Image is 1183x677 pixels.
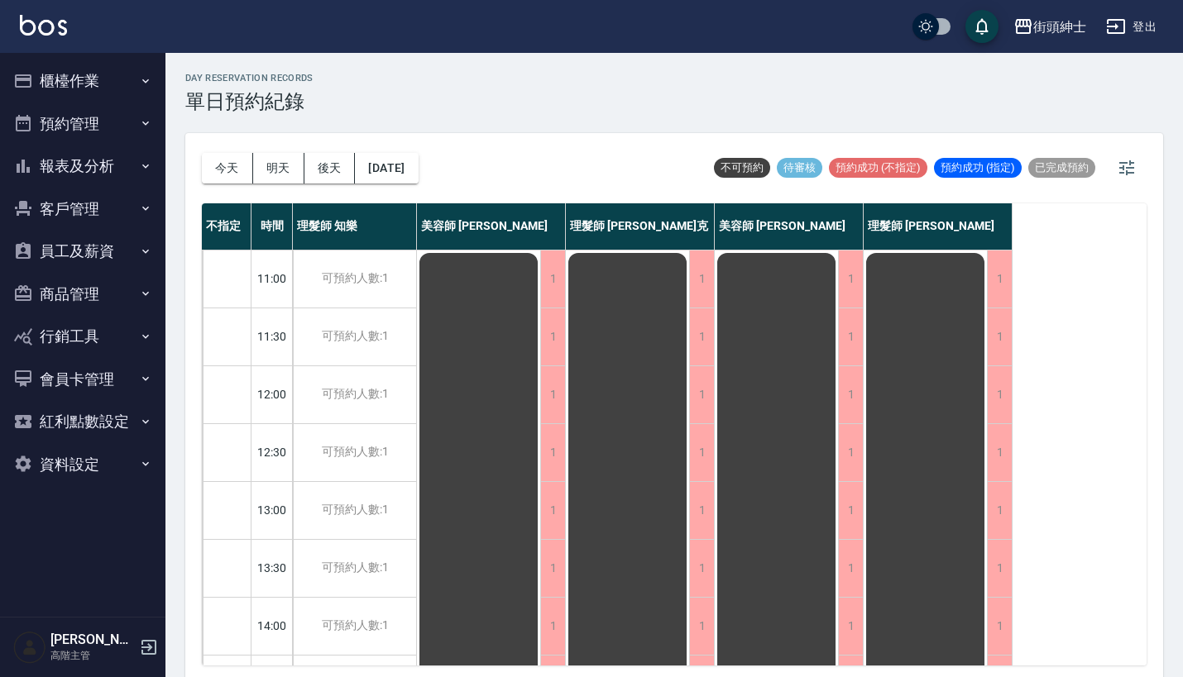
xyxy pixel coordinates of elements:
span: 已完成預約 [1028,160,1095,175]
button: 明天 [253,153,304,184]
div: 13:00 [251,481,293,539]
p: 高階主管 [50,648,135,663]
div: 1 [540,250,565,308]
div: 1 [838,366,863,423]
div: 1 [838,424,863,481]
div: 13:30 [251,539,293,597]
div: 可預約人數:1 [293,308,416,365]
h2: day Reservation records [185,73,314,83]
div: 可預約人數:1 [293,250,416,308]
button: save [965,10,999,43]
button: 報表及分析 [7,145,159,188]
div: 1 [838,250,863,308]
button: 員工及薪資 [7,230,159,273]
div: 可預約人數:1 [293,482,416,539]
button: 後天 [304,153,356,184]
div: 不指定 [202,203,251,250]
span: 預約成功 (不指定) [829,160,927,175]
div: 1 [987,366,1012,423]
div: 11:30 [251,308,293,365]
button: 紅利點數設定 [7,400,159,443]
div: 1 [689,250,714,308]
div: 1 [838,482,863,539]
img: Logo [20,15,67,36]
div: 時間 [251,203,293,250]
div: 11:00 [251,250,293,308]
div: 可預約人數:1 [293,424,416,481]
button: 登出 [1099,12,1163,42]
div: 可預約人數:1 [293,540,416,597]
button: 資料設定 [7,443,159,486]
div: 12:30 [251,423,293,481]
button: 行銷工具 [7,315,159,358]
div: 1 [689,366,714,423]
div: 1 [987,540,1012,597]
button: 街頭紳士 [1007,10,1093,44]
div: 美容師 [PERSON_NAME] [715,203,864,250]
button: 會員卡管理 [7,358,159,401]
div: 1 [540,598,565,655]
div: 理髮師 [PERSON_NAME]克 [566,203,715,250]
div: 1 [689,482,714,539]
button: 商品管理 [7,273,159,316]
div: 1 [838,598,863,655]
div: 1 [540,482,565,539]
div: 1 [987,598,1012,655]
button: 客戶管理 [7,188,159,231]
span: 不可預約 [714,160,770,175]
img: Person [13,631,46,664]
div: 理髮師 [PERSON_NAME] [864,203,1013,250]
h5: [PERSON_NAME] [50,632,135,648]
div: 1 [838,308,863,365]
button: [DATE] [355,153,418,184]
div: 1 [987,424,1012,481]
div: 1 [987,308,1012,365]
button: 櫃檯作業 [7,60,159,103]
h3: 單日預約紀錄 [185,90,314,113]
div: 1 [689,540,714,597]
div: 街頭紳士 [1033,17,1086,37]
div: 1 [540,366,565,423]
div: 理髮師 知樂 [293,203,417,250]
div: 1 [689,308,714,365]
div: 可預約人數:1 [293,366,416,423]
div: 14:00 [251,597,293,655]
div: 1 [838,540,863,597]
div: 可預約人數:1 [293,598,416,655]
div: 1 [689,598,714,655]
div: 1 [987,250,1012,308]
div: 1 [540,540,565,597]
div: 1 [987,482,1012,539]
button: 預約管理 [7,103,159,145]
div: 12:00 [251,365,293,423]
span: 預約成功 (指定) [934,160,1022,175]
div: 1 [689,424,714,481]
div: 1 [540,308,565,365]
div: 1 [540,424,565,481]
span: 待審核 [777,160,822,175]
button: 今天 [202,153,253,184]
div: 美容師 [PERSON_NAME] [417,203,566,250]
